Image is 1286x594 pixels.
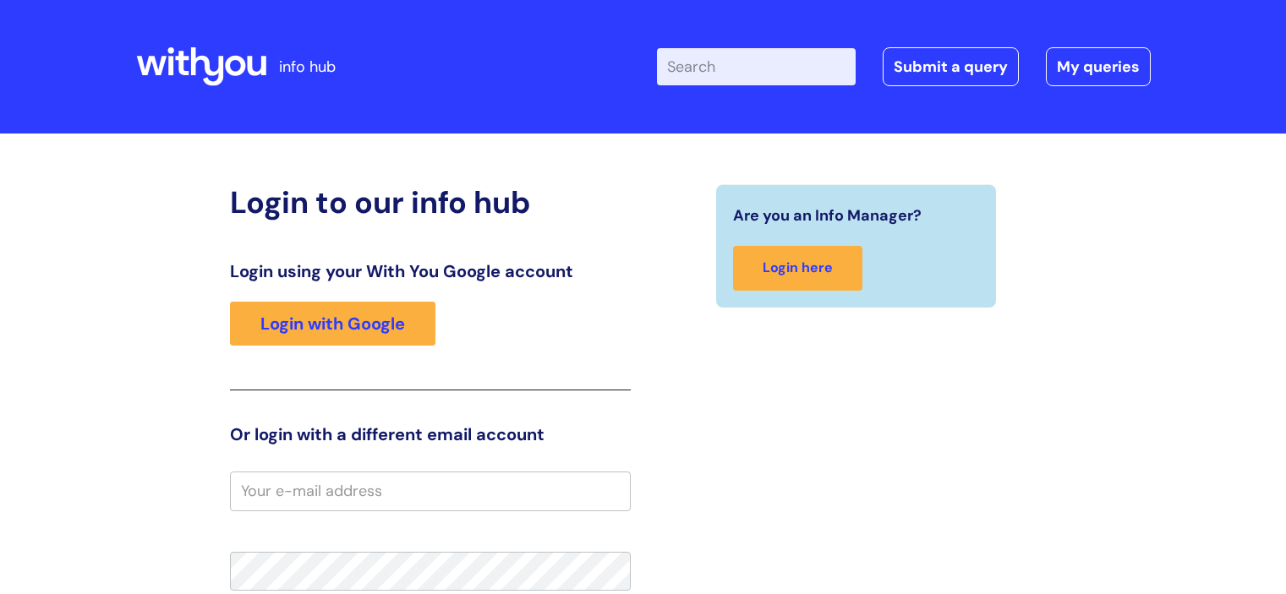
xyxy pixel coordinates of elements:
[733,246,862,291] a: Login here
[230,302,435,346] a: Login with Google
[657,48,856,85] input: Search
[230,261,631,281] h3: Login using your With You Google account
[279,53,336,80] p: info hub
[883,47,1019,86] a: Submit a query
[230,424,631,444] h3: Or login with a different email account
[230,184,631,221] h2: Login to our info hub
[230,471,631,510] input: Your e-mail address
[733,202,922,229] span: Are you an Info Manager?
[1046,47,1151,86] a: My queries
